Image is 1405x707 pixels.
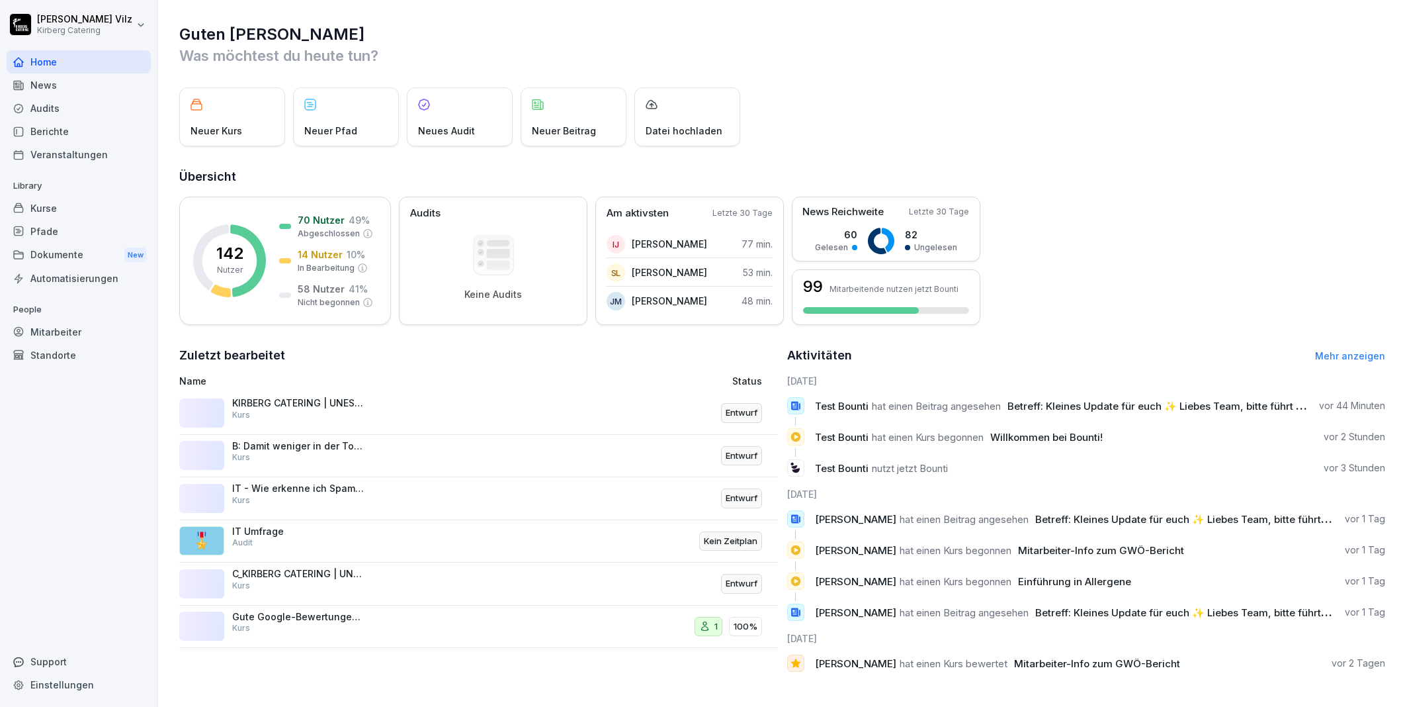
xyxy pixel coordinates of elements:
a: Home [7,50,151,73]
p: Abgeschlossen [298,228,360,240]
a: C_KIRBERG CATERING | UNESTABLISHED SINCE [DATE]KursEntwurf [179,563,778,606]
div: SL [607,263,625,282]
p: IT Umfrage [232,526,364,538]
p: Keine Audits [464,289,522,301]
a: Kurse [7,197,151,220]
h2: Aktivitäten [787,346,852,365]
h6: [DATE] [787,374,1386,388]
p: Audit [232,537,253,549]
h2: Zuletzt bearbeitet [179,346,778,365]
span: hat einen Kurs begonnen [872,431,984,444]
p: 49 % [349,213,370,227]
p: Neues Audit [418,124,475,138]
p: [PERSON_NAME] [632,237,707,251]
p: 41 % [349,282,368,296]
p: vor 2 Tagen [1332,657,1385,670]
p: Status [732,374,762,388]
p: vor 2 Stunden [1324,430,1385,444]
a: Gute Google-Bewertungen erhalten 🌟Kurs1100% [179,606,778,649]
span: [PERSON_NAME] [815,606,896,619]
span: Mitarbeiter-Info zum GWÖ-Bericht [1014,657,1180,670]
p: 70 Nutzer [298,213,345,227]
p: vor 1 Tag [1345,512,1385,526]
p: Kurs [232,451,250,463]
a: 🎖️IT UmfrageAuditKein Zeitplan [179,520,778,563]
p: 100% [734,620,757,634]
p: 82 [905,228,957,242]
a: Einstellungen [7,673,151,696]
span: hat einen Kurs bewertet [900,657,1007,670]
div: Dokumente [7,243,151,267]
a: Mitarbeiter [7,320,151,344]
div: Support [7,650,151,673]
p: IT - Wie erkenne ich Spam E-Mails? [232,483,364,495]
p: Entwurf [726,492,757,505]
span: Test Bounti [815,462,869,475]
h1: Guten [PERSON_NAME] [179,24,1385,45]
div: Pfade [7,220,151,243]
p: Gelesen [815,242,848,254]
a: Veranstaltungen [7,143,151,166]
p: Kurs [232,580,250,592]
p: 53 min. [743,265,773,279]
div: New [124,248,147,263]
h2: Übersicht [179,167,1385,186]
span: nutzt jetzt Bounti [872,462,948,475]
p: Entwurf [726,406,757,420]
p: Letzte 30 Tage [909,206,969,218]
h3: 99 [803,279,823,295]
span: Mitarbeiter-Info zum GWÖ-Bericht [1018,544,1184,557]
p: Neuer Kurs [191,124,242,138]
div: JM [607,292,625,310]
span: hat einen Beitrag angesehen [900,513,1029,526]
div: Audits [7,97,151,120]
h6: [DATE] [787,632,1386,645]
p: Entwurf [726,449,757,463]
p: Kirberg Catering [37,26,132,35]
span: [PERSON_NAME] [815,575,896,588]
p: Letzte 30 Tage [712,207,773,219]
p: Gute Google-Bewertungen erhalten 🌟 [232,611,364,623]
p: vor 1 Tag [1345,575,1385,588]
p: 77 min. [742,237,773,251]
p: Ungelesen [914,242,957,254]
p: 🎖️ [192,529,212,553]
a: News [7,73,151,97]
p: Datei hochladen [646,124,722,138]
p: 1 [714,620,718,634]
p: 142 [216,246,243,261]
p: [PERSON_NAME] Vilz [37,14,132,25]
p: [PERSON_NAME] [632,294,707,308]
a: Mehr anzeigen [1315,350,1385,361]
span: hat einen Kurs begonnen [900,575,1011,588]
span: Test Bounti [815,431,869,444]
p: Kurs [232,622,250,634]
p: Nicht begonnen [298,297,360,308]
p: Kein Zeitplan [704,535,757,548]
a: KIRBERG CATERING | UNESTABLISHED SINCE [DATE]KursEntwurf [179,392,778,435]
span: hat einen Beitrag angesehen [872,400,1001,412]
p: In Bearbeitung [298,262,355,274]
span: [PERSON_NAME] [815,513,896,526]
p: 58 Nutzer [298,282,345,296]
p: Neuer Beitrag [532,124,596,138]
a: IT - Wie erkenne ich Spam E-Mails?KursEntwurf [179,477,778,520]
span: [PERSON_NAME] [815,657,896,670]
p: Nutzer [217,264,243,276]
p: News Reichweite [802,205,884,220]
p: Was möchtest du heute tun? [179,45,1385,66]
a: Berichte [7,120,151,143]
p: C_KIRBERG CATERING | UNESTABLISHED SINCE [DATE] [232,568,364,580]
p: Entwurf [726,577,757,590]
p: 14 Nutzer [298,248,343,261]
span: Test Bounti [815,400,869,412]
span: Willkommen bei Bounti! [990,431,1103,444]
span: hat einen Kurs begonnen [900,544,1011,557]
p: vor 44 Minuten [1319,399,1385,412]
a: Automatisierungen [7,267,151,290]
